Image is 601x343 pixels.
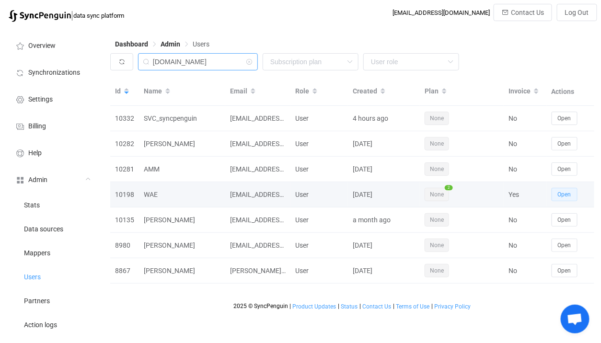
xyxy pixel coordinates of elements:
[24,202,40,209] span: Stats
[348,189,420,200] div: [DATE]
[233,303,288,309] span: 2025 © SyncPenguin
[547,86,595,97] div: Actions
[24,250,50,257] span: Mappers
[431,303,433,309] span: |
[110,113,139,124] div: 10332
[348,113,420,124] div: 4 hours ago
[110,265,139,276] div: 8867
[5,193,101,217] a: Stats
[139,138,225,149] div: [PERSON_NAME]
[341,303,358,310] a: Status
[552,213,578,227] button: Open
[28,42,56,50] span: Overview
[139,240,225,251] div: [PERSON_NAME]
[558,166,571,172] span: Open
[290,83,348,100] div: Role
[24,226,63,233] span: Data sources
[359,303,361,309] span: |
[24,321,57,329] span: Action logs
[435,303,471,310] span: Privacy Policy
[552,114,578,122] a: Open
[338,303,339,309] span: |
[425,213,449,227] span: None
[348,265,420,276] div: [DATE]
[73,12,124,19] span: data sync platform
[24,297,50,305] span: Partners
[110,83,139,100] div: Id
[393,9,490,16] div: [EMAIL_ADDRESS][DOMAIN_NAME]
[225,83,290,100] div: Email
[24,274,41,281] span: Users
[139,265,225,276] div: [PERSON_NAME]
[161,40,180,48] span: Admin
[445,185,453,191] span: 2
[110,215,139,226] div: 10135
[110,138,139,149] div: 10282
[225,240,290,251] div: [EMAIL_ADDRESS][PERSON_NAME][DOMAIN_NAME]
[494,4,552,21] button: Contact Us
[5,288,101,312] a: Partners
[139,83,225,100] div: Name
[552,137,578,150] button: Open
[558,140,571,147] span: Open
[504,240,547,251] div: No
[348,83,420,100] div: Created
[115,41,209,47] div: Breadcrumb
[348,240,420,251] div: [DATE]
[71,9,73,22] span: |
[565,9,589,16] span: Log Out
[28,176,47,184] span: Admin
[348,215,420,226] div: a month ago
[5,264,101,288] a: Users
[5,112,101,139] a: Billing
[28,123,46,130] span: Billing
[293,303,336,310] span: Product Updates
[552,162,578,176] button: Open
[552,112,578,125] button: Open
[504,215,547,226] div: No
[9,9,124,22] a: |data sync platform
[225,138,290,149] div: [EMAIL_ADDRESS][DOMAIN_NAME]
[110,189,139,200] div: 10198
[552,139,578,147] a: Open
[552,264,578,277] button: Open
[225,164,290,175] div: [EMAIL_ADDRESS][DOMAIN_NAME]
[558,242,571,249] span: Open
[552,241,578,249] a: Open
[558,191,571,198] span: Open
[5,240,101,264] a: Mappers
[9,10,71,22] img: syncpenguin.svg
[420,83,504,100] div: Plan
[139,215,225,226] div: [PERSON_NAME]
[290,164,348,175] div: User
[225,265,290,276] div: [PERSON_NAME][EMAIL_ADDRESS][PERSON_NAME][DOMAIN_NAME]
[504,164,547,175] div: No
[289,303,291,309] span: |
[552,239,578,252] button: Open
[28,149,42,157] span: Help
[5,58,101,85] a: Synchronizations
[348,164,420,175] div: [DATE]
[225,189,290,200] div: [EMAIL_ADDRESS][DOMAIN_NAME]
[504,265,547,276] div: No
[552,190,578,198] a: Open
[425,239,449,252] span: None
[363,303,392,310] span: Contact Us
[425,162,449,176] span: None
[139,164,225,175] div: AMM
[504,113,547,124] div: No
[396,303,430,310] a: Terms of Use
[558,217,571,223] span: Open
[5,85,101,112] a: Settings
[225,113,290,124] div: [EMAIL_ADDRESS][DOMAIN_NAME]
[5,32,101,58] a: Overview
[110,164,139,175] div: 10281
[5,217,101,240] a: Data sources
[110,240,139,251] div: 8980
[225,215,290,226] div: [EMAIL_ADDRESS][DOMAIN_NAME]
[115,40,148,48] span: Dashboard
[552,266,578,274] a: Open
[393,303,394,309] span: |
[290,265,348,276] div: User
